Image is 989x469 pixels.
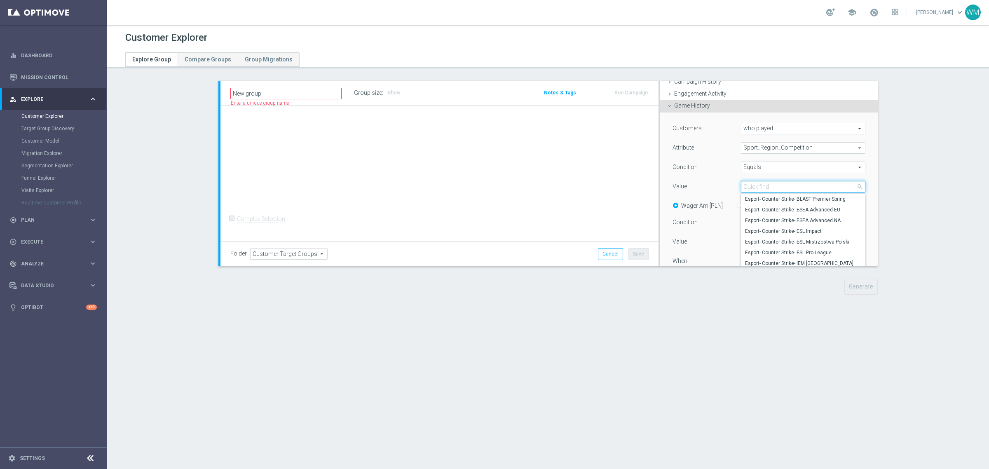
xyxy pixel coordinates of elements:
[745,260,861,267] span: Esport- Counter Strike- IEM [GEOGRAPHIC_DATA]
[21,110,106,122] div: Customer Explorer
[745,196,861,202] span: Esport- Counter Strike- BLAST Premier Spring
[245,56,293,63] span: Group Migrations
[9,260,17,267] i: track_changes
[21,147,106,159] div: Migration Explorer
[965,5,981,20] div: WM
[21,122,106,135] div: Target Group Discovery
[673,218,698,226] label: Condition
[628,248,649,260] button: Save
[21,66,97,88] a: Mission Control
[9,282,97,289] button: Data Studio keyboard_arrow_right
[9,239,97,245] button: play_circle_outline Execute keyboard_arrow_right
[745,217,861,224] span: Esport- Counter Strike- ESEA Advanced NA
[237,215,285,223] label: Complex Selection
[9,52,97,59] button: equalizer Dashboard
[673,238,687,245] label: Value
[21,162,86,169] a: Segmentation Explorer
[21,159,106,172] div: Segmentation Explorer
[9,296,97,318] div: Optibot
[673,257,687,265] label: When
[745,206,861,213] span: Esport- Counter Strike- ESEA Advanced EU
[9,260,97,267] button: track_changes Analyze keyboard_arrow_right
[9,96,17,103] i: person_search
[21,125,86,132] a: Target Group Discovery
[9,96,89,103] div: Explore
[21,184,106,197] div: Visits Explorer
[21,175,86,181] a: Funnel Explorer
[9,217,97,223] button: gps_fixed Plan keyboard_arrow_right
[9,45,97,66] div: Dashboard
[745,228,861,234] span: Esport- Counter Strike- ESL Impact
[673,144,694,151] label: Attribute
[674,78,721,85] span: Campaign History
[9,52,17,59] i: equalizer
[955,8,964,17] span: keyboard_arrow_down
[21,296,86,318] a: Optibot
[9,66,97,88] div: Mission Control
[21,113,86,120] a: Customer Explorer
[9,216,17,224] i: gps_fixed
[89,281,97,289] i: keyboard_arrow_right
[89,216,97,224] i: keyboard_arrow_right
[89,95,97,103] i: keyboard_arrow_right
[9,96,97,103] button: person_search Explore keyboard_arrow_right
[673,124,702,132] label: Customers
[89,238,97,246] i: keyboard_arrow_right
[674,90,727,97] span: Engagement Activity
[125,52,300,67] ul: Tabs
[21,138,86,144] a: Customer Model
[21,197,106,209] div: Realtime Customer Profile
[9,260,89,267] div: Analyze
[9,216,89,224] div: Plan
[673,183,687,190] label: Value
[89,260,97,267] i: keyboard_arrow_right
[844,279,878,295] button: Generate
[21,172,106,184] div: Funnel Explorer
[847,8,856,17] span: school
[21,135,106,147] div: Customer Model
[673,163,698,171] label: Condition
[741,181,865,192] input: Quick find
[9,238,89,246] div: Execute
[20,456,45,461] a: Settings
[125,32,207,44] h1: Customer Explorer
[21,239,89,244] span: Execute
[9,282,89,289] div: Data Studio
[915,6,965,19] a: [PERSON_NAME]keyboard_arrow_down
[21,283,89,288] span: Data Studio
[21,218,89,223] span: Plan
[857,183,863,190] span: search
[86,305,97,310] div: +10
[382,89,383,96] label: :
[21,187,86,194] a: Visits Explorer
[681,202,723,209] label: Wager Am [PLN]
[9,238,17,246] i: play_circle_outline
[230,88,342,99] input: Enter a name for this target group
[231,100,289,107] label: Enter a unique group name
[21,150,86,157] a: Migration Explorer
[674,102,710,109] span: Game History
[354,89,382,96] label: Group size
[745,249,861,256] span: Esport- Counter Strike- ESL Pro League
[21,45,97,66] a: Dashboard
[9,304,97,311] button: lightbulb Optibot +10
[9,74,97,81] button: Mission Control
[745,239,861,245] span: Esport- Counter Strike- ESL Mistrzostwa Polski
[543,88,577,97] button: Notes & Tags
[21,261,89,266] span: Analyze
[8,455,16,462] i: settings
[185,56,231,63] span: Compare Groups
[230,250,247,257] label: Folder
[9,304,17,311] i: lightbulb
[132,56,171,63] span: Explore Group
[598,248,623,260] button: Cancel
[21,97,89,102] span: Explore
